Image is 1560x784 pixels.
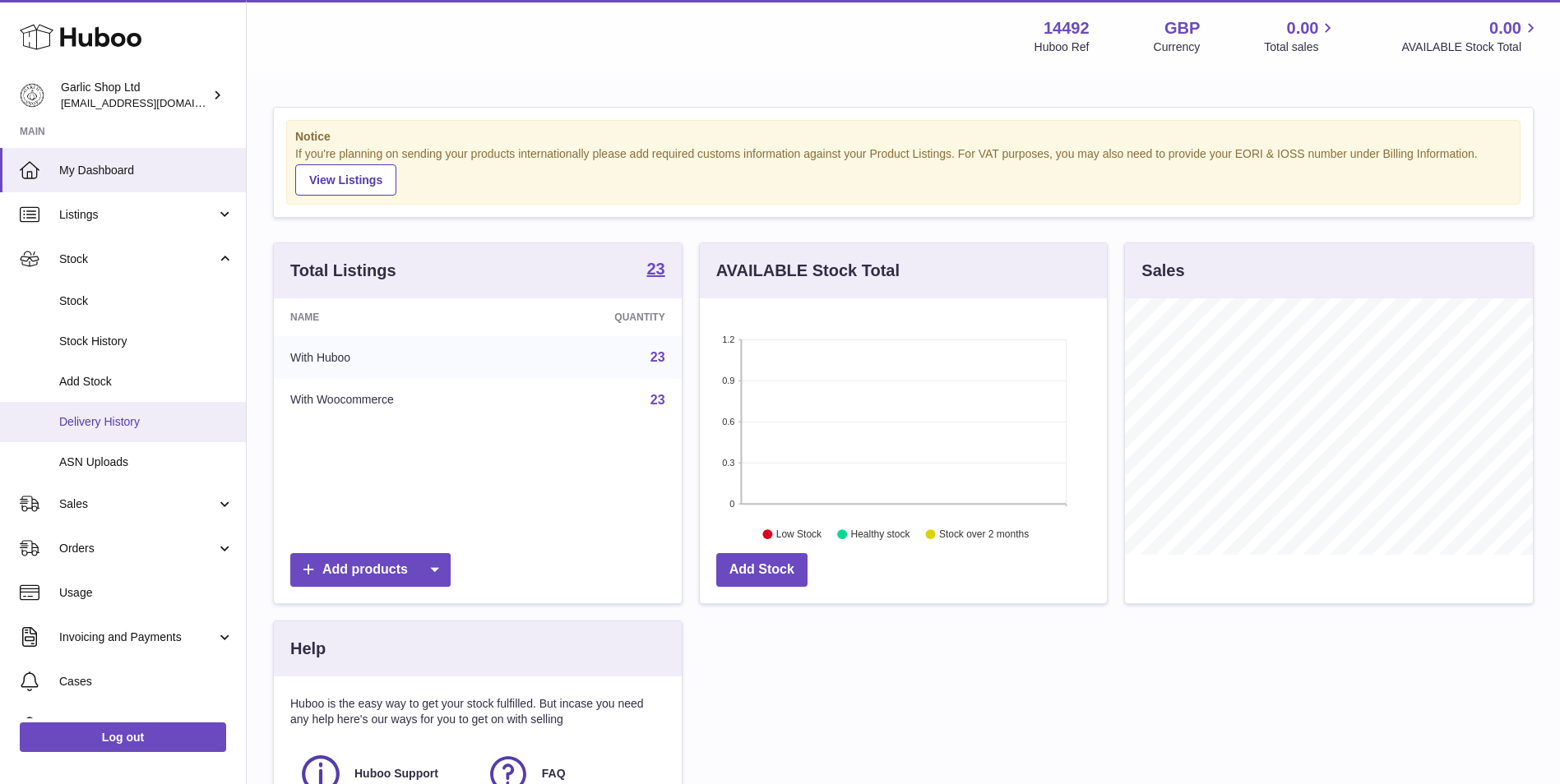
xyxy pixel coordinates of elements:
[722,334,734,344] text: 1.2
[776,528,822,540] text: Low Stock
[20,722,226,752] a: Log out
[59,163,234,178] span: My Dashboard
[20,83,44,108] img: internalAdmin-14492@internal.huboo.com
[527,298,682,336] th: Quantity
[1164,17,1200,39] strong: GBP
[61,80,209,111] div: Garlic Shop Ltd
[290,260,396,282] h3: Total Listings
[1154,39,1201,55] div: Currency
[295,164,396,196] a: View Listings
[274,336,527,379] td: With Huboo
[650,350,665,364] a: 23
[850,528,910,540] text: Healthy stock
[290,553,451,587] a: Add products
[722,417,734,427] text: 0.6
[59,334,234,349] span: Stock History
[722,458,734,468] text: 0.3
[1401,17,1540,55] a: 0.00 AVAILABLE Stock Total
[59,293,234,309] span: Stock
[59,207,216,223] span: Listings
[61,96,242,109] span: [EMAIL_ADDRESS][DOMAIN_NAME]
[59,414,234,430] span: Delivery History
[1044,17,1090,39] strong: 14492
[59,496,216,512] span: Sales
[59,251,216,267] span: Stock
[59,630,216,645] span: Invoicing and Payments
[1035,39,1090,55] div: Huboo Ref
[716,260,900,282] h3: AVAILABLE Stock Total
[729,499,734,509] text: 0
[716,553,808,587] a: Add Stock
[354,766,438,782] span: Huboo Support
[290,638,326,660] h3: Help
[650,393,665,407] a: 23
[722,376,734,385] text: 0.9
[646,261,664,277] strong: 23
[59,374,234,390] span: Add Stock
[1264,17,1337,55] a: 0.00 Total sales
[274,298,527,336] th: Name
[1489,17,1521,39] span: 0.00
[59,541,216,556] span: Orders
[59,585,234,601] span: Usage
[1287,17,1319,39] span: 0.00
[939,528,1029,540] text: Stock over 2 months
[290,696,665,727] p: Huboo is the easy way to get your stock fulfilled. But incase you need any help here's our ways f...
[295,146,1511,196] div: If you're planning on sending your products internationally please add required customs informati...
[59,454,234,470] span: ASN Uploads
[274,379,527,422] td: With Woocommerce
[1401,39,1540,55] span: AVAILABLE Stock Total
[59,674,234,689] span: Cases
[1264,39,1337,55] span: Total sales
[646,261,664,280] a: 23
[1141,260,1184,282] h3: Sales
[542,766,566,782] span: FAQ
[295,129,1511,145] strong: Notice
